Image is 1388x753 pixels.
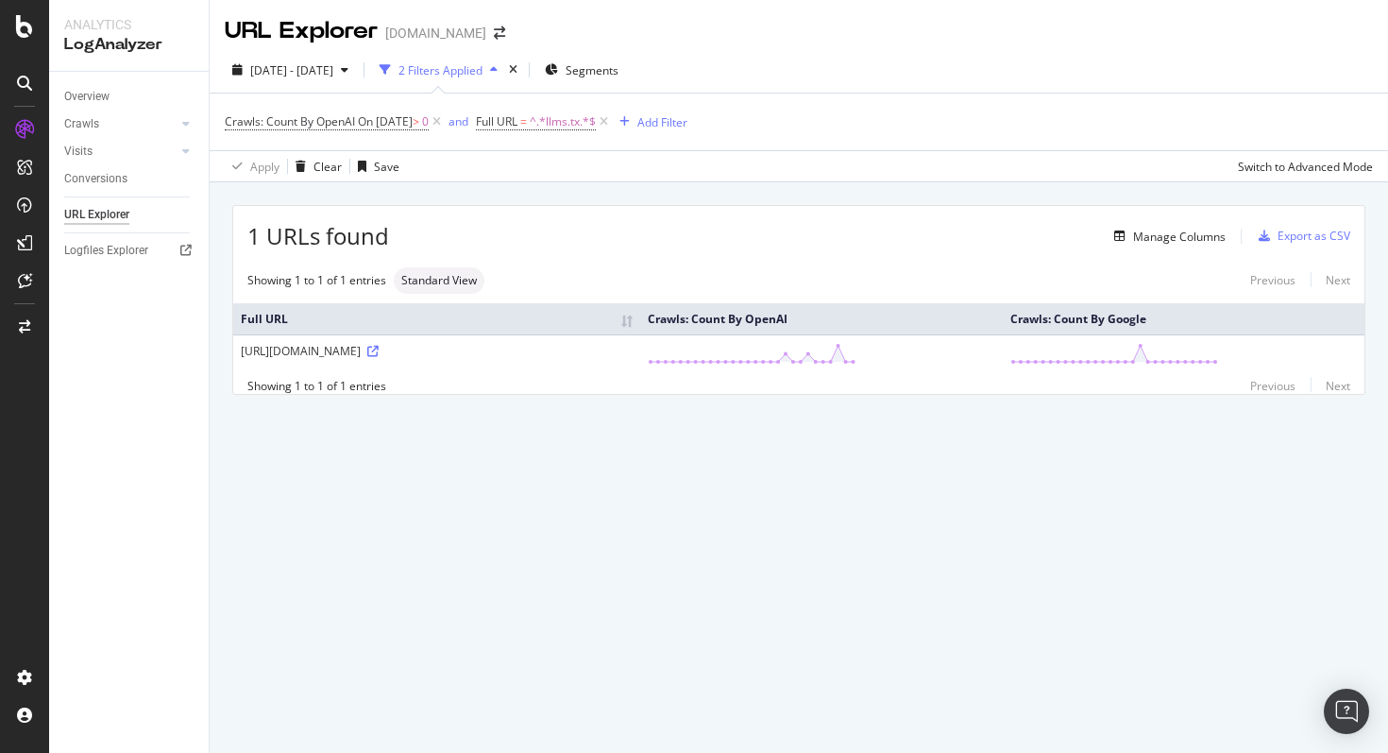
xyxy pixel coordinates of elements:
[64,15,194,34] div: Analytics
[449,113,468,129] div: and
[64,142,177,162] a: Visits
[398,62,482,78] div: 2 Filters Applied
[413,113,419,129] span: >
[505,60,521,79] div: times
[64,87,195,107] a: Overview
[476,113,517,129] span: Full URL
[247,220,389,252] span: 1 URLs found
[1278,228,1350,244] div: Export as CSV
[350,151,399,181] button: Save
[640,303,1002,334] th: Crawls: Count By OpenAI
[422,109,429,135] span: 0
[1230,151,1373,181] button: Switch to Advanced Mode
[247,272,386,288] div: Showing 1 to 1 of 1 entries
[537,55,626,85] button: Segments
[1238,159,1373,175] div: Switch to Advanced Mode
[64,241,195,261] a: Logfiles Explorer
[1003,303,1364,334] th: Crawls: Count By Google
[64,169,127,189] div: Conversions
[64,205,195,225] a: URL Explorer
[64,169,195,189] a: Conversions
[394,267,484,294] div: neutral label
[225,15,378,47] div: URL Explorer
[64,114,99,134] div: Crawls
[520,113,527,129] span: =
[530,109,596,135] span: ^.*llms.tx.*$
[64,114,177,134] a: Crawls
[64,205,129,225] div: URL Explorer
[247,378,386,394] div: Showing 1 to 1 of 1 entries
[1251,221,1350,251] button: Export as CSV
[64,142,93,162] div: Visits
[250,62,333,78] span: [DATE] - [DATE]
[385,24,486,43] div: [DOMAIN_NAME]
[233,303,640,334] th: Full URL: activate to sort column ascending
[64,87,110,107] div: Overview
[358,113,413,129] span: On [DATE]
[225,55,356,85] button: [DATE] - [DATE]
[225,151,279,181] button: Apply
[64,241,148,261] div: Logfiles Explorer
[401,275,477,286] span: Standard View
[64,34,194,56] div: LogAnalyzer
[250,159,279,175] div: Apply
[566,62,618,78] span: Segments
[225,113,355,129] span: Crawls: Count By OpenAI
[374,159,399,175] div: Save
[1107,225,1226,248] button: Manage Columns
[612,111,687,133] button: Add Filter
[313,159,342,175] div: Clear
[637,114,687,130] div: Add Filter
[449,112,468,130] button: and
[1133,229,1226,245] div: Manage Columns
[1324,689,1369,734] div: Open Intercom Messenger
[288,151,342,181] button: Clear
[372,55,505,85] button: 2 Filters Applied
[494,26,505,40] div: arrow-right-arrow-left
[241,343,633,359] div: [URL][DOMAIN_NAME]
